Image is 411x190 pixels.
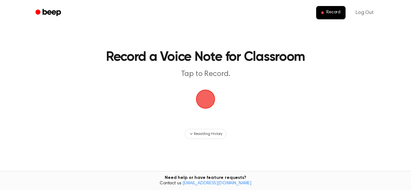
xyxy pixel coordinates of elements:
[316,6,346,19] button: Record
[4,181,407,187] span: Contact us
[326,10,340,16] span: Record
[194,131,222,137] span: Recording History
[196,90,215,109] img: Beep Logo
[84,69,327,79] p: Tap to Record.
[349,5,380,20] a: Log Out
[31,7,67,19] a: Beep
[185,129,226,139] button: Recording History
[182,181,251,186] a: [EMAIL_ADDRESS][DOMAIN_NAME]
[68,51,343,64] h1: Record a Voice Note for Classroom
